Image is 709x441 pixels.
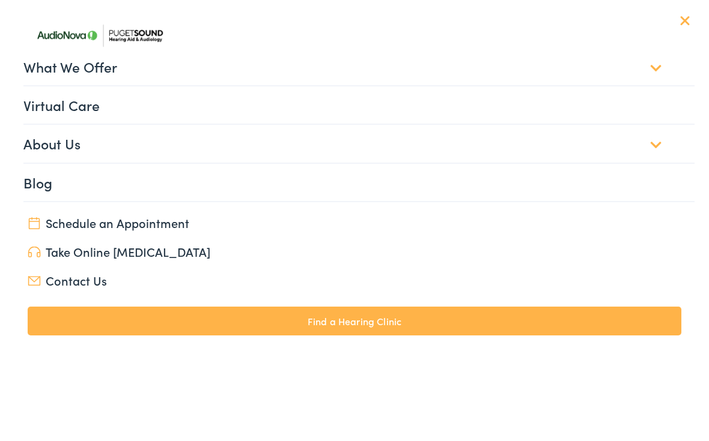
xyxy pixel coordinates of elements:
[28,243,682,260] a: Take Online [MEDICAL_DATA]
[23,125,695,162] a: About Us
[28,247,41,258] img: utility icon
[23,164,695,201] a: Blog
[28,217,41,229] img: utility icon
[23,86,695,124] a: Virtual Care
[23,48,695,85] a: What We Offer
[28,272,682,289] a: Contact Us
[28,276,41,286] img: utility icon
[28,214,682,231] a: Schedule an Appointment
[28,307,682,335] a: Find a Hearing Clinic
